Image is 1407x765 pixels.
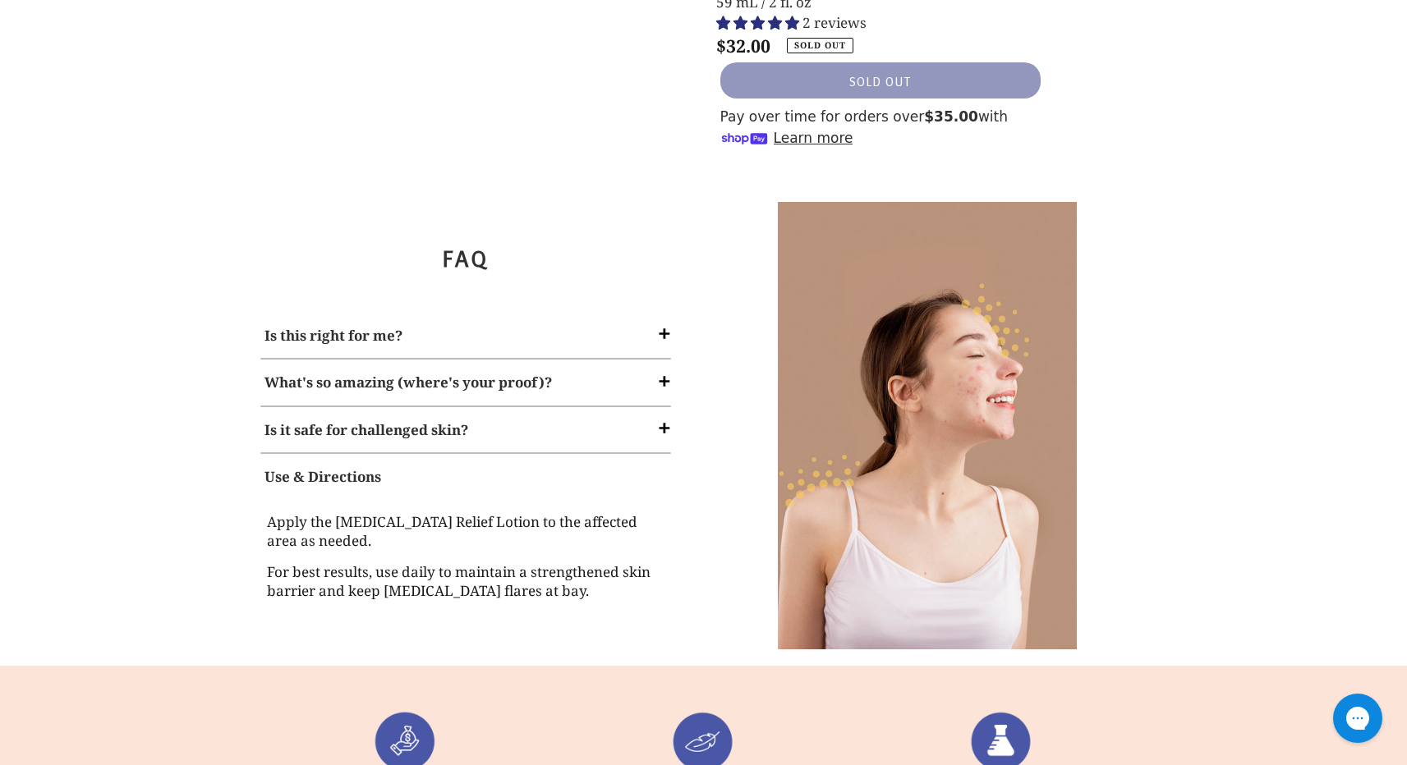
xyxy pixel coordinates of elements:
strong: Is this right for me? [264,326,402,345]
span: 2 reviews [802,13,867,32]
p: Apply the [MEDICAL_DATA] Relief Lotion to the affected area as needed. [264,511,667,553]
iframe: Gorgias live chat messenger [1325,688,1391,749]
span: Sold out [849,72,912,89]
span: 5.00 stars [716,13,802,32]
span: Sold out [794,41,846,50]
button: Sold out [720,62,1041,98]
strong: Is it safe for challenged skin? [264,420,468,439]
strong: What's so amazing (where's your proof)? [264,373,552,392]
p: For best results, use daily to maintain a strengthened skin barrier and keep [MEDICAL_DATA] flare... [264,561,667,603]
span: $32.00 [716,34,770,57]
h2: FAQ [256,244,675,272]
strong: Use & Directions [264,467,381,486]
